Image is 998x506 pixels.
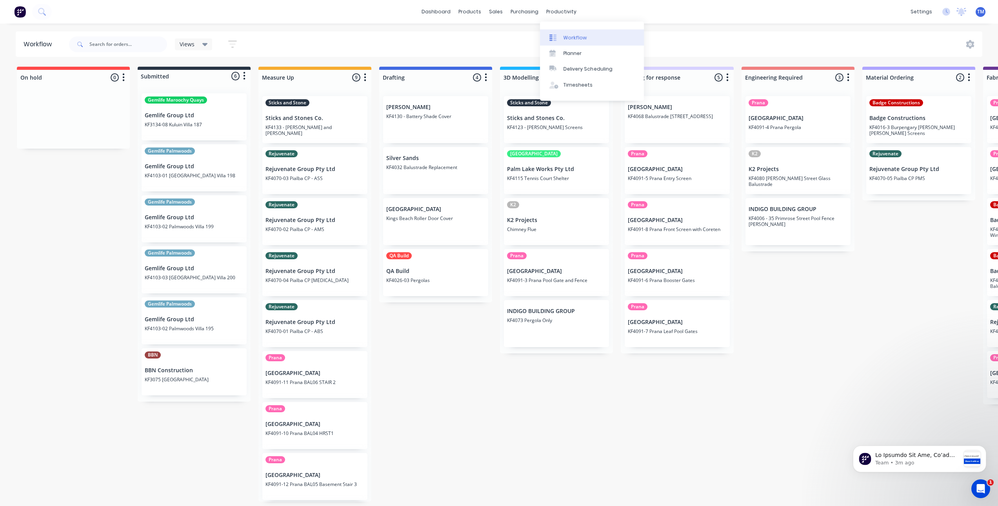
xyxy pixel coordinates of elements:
span: Lo Ipsumdo Sit Ame, Co’ad elitse doe temp incididu utlabor etdolorem al enim admi veniamqu nos ex... [34,22,118,473]
div: settings [907,6,936,18]
div: Prana[GEOGRAPHIC_DATA]KF4091-8 Prana Front Screen with Coreten [625,198,730,245]
div: Prana [628,303,647,310]
p: KF4130 - Battery Shade Cover [386,113,485,119]
div: Prana [628,252,647,259]
p: KF4091-5 Prana Entry Screen [628,175,727,181]
a: Workflow [540,29,644,45]
img: Factory [14,6,26,18]
div: RejuvenateRejuvenate Group Pty LtdKF4070-01 Pialba CP - ABS [262,300,367,347]
p: Gemlife Group Ltd [145,214,244,221]
p: KF4070-02 Pialba CP - AMS [265,226,364,232]
p: KF4091-7 Prana Leaf Pool Gates [628,328,727,334]
p: Kings Beach Roller Door Cover [386,215,485,221]
div: Prana[GEOGRAPHIC_DATA]KF4091-12 Prana BAL05 Basement Stair 3 [262,453,367,500]
p: KF4103-02 Palmwoods Villa 199 [145,224,244,229]
div: Badge Constructions [869,99,923,106]
div: INDIGO BUILDING GROUPKF4006 - 35 Primrose Street Pool Fence [PERSON_NAME] [745,198,851,245]
p: BBN Construction [145,367,244,374]
div: Silver SandsKF4032 Balustrade Replacement [383,147,488,194]
p: KF4091-6 Prana Booster Gates [628,277,727,283]
iframe: Intercom live chat [971,479,990,498]
div: [GEOGRAPHIC_DATA] [507,150,561,157]
p: KF4026-03 Pergolas [386,277,485,283]
p: KF4091-11 Prana BAL06 STAIR 2 [265,379,364,385]
iframe: Intercom notifications message [841,430,998,485]
p: [GEOGRAPHIC_DATA] [628,319,727,326]
div: K2 [749,150,761,157]
div: [GEOGRAPHIC_DATA]Palm Lake Works Pty LtdKF4115 Tennis Court Shelter [504,147,609,194]
span: TM [977,8,984,15]
p: Chimney Flue [507,226,606,232]
p: KF4133 - [PERSON_NAME] and [PERSON_NAME] [265,124,364,136]
div: Sticks and StoneSticks and Stones Co.KF4133 - [PERSON_NAME] and [PERSON_NAME] [262,96,367,143]
p: Palm Lake Works Pty Ltd [507,166,606,173]
p: [PERSON_NAME] [628,104,727,111]
div: Prana [265,405,285,412]
div: RejuvenateRejuvenate Group Pty LtdKF4070-05 Pialba CP PMS [866,147,971,194]
p: KF3075 [GEOGRAPHIC_DATA] [145,377,244,382]
p: KF4070-05 Pialba CP PMS [869,175,968,181]
div: Gemlife Palmwoods [145,300,195,308]
span: 1 [987,479,994,486]
p: Sticks and Stones Co. [507,115,606,122]
div: INDIGO BUILDING GROUPKF4073 Pergola Only [504,300,609,347]
div: Gemlife PalmwoodsGemlife Group LtdKF4103-02 Palmwoods Villa 195 [142,297,247,344]
div: [PERSON_NAME]KF4068 Balustrade [STREET_ADDRESS] [625,96,730,143]
p: K2 Projects [749,166,847,173]
div: Workflow [564,34,587,41]
p: Rejuvenate Group Pty Ltd [265,217,364,224]
div: [GEOGRAPHIC_DATA]Kings Beach Roller Door Cover [383,198,488,245]
p: [GEOGRAPHIC_DATA] [265,472,364,479]
p: [GEOGRAPHIC_DATA] [265,421,364,428]
div: K2 [507,201,519,208]
div: Sticks and Stone [265,99,309,106]
div: BBNBBN ConstructionKF3075 [GEOGRAPHIC_DATA] [142,348,247,395]
div: K2K2 ProjectsChimney Flue [504,198,609,245]
div: Prana[GEOGRAPHIC_DATA]KF4091-6 Prana Booster Gates [625,249,730,296]
p: KF4091-4 Prana Pergola [749,124,847,130]
p: QA Build [386,268,485,275]
p: KF4103-03 [GEOGRAPHIC_DATA] Villa 200 [145,275,244,280]
div: BBN [145,351,161,359]
div: Prana [628,150,647,157]
p: KF4103-02 Palmwoods Villa 195 [145,326,244,331]
span: Views [180,40,195,48]
div: Gemlife Palmwoods [145,147,195,155]
div: Delivery Scheduling [564,66,613,73]
p: KF4091-12 Prana BAL05 Basement Stair 3 [265,481,364,487]
div: Planner [564,50,582,57]
div: RejuvenateRejuvenate Group Pty LtdKF4070-03 Pialba CP - ASS [262,147,367,194]
p: [GEOGRAPHIC_DATA] [628,166,727,173]
p: INDIGO BUILDING GROUP [749,206,847,213]
p: Badge Constructions [869,115,968,122]
div: Prana[GEOGRAPHIC_DATA]KF4091-10 Prana BAL04 HRST1 [262,402,367,449]
p: [GEOGRAPHIC_DATA] [749,115,847,122]
div: RejuvenateRejuvenate Group Pty LtdKF4070-04 Pialba CP [MEDICAL_DATA] [262,249,367,296]
p: KF4032 Balustrade Replacement [386,164,485,170]
p: KF4006 - 35 Primrose Street Pool Fence [PERSON_NAME] [749,215,847,227]
div: products [454,6,485,18]
a: Delivery Scheduling [540,61,644,77]
div: Prana[GEOGRAPHIC_DATA]KF4091-5 Prana Entry Screen [625,147,730,194]
p: INDIGO BUILDING GROUP [507,308,606,315]
p: [GEOGRAPHIC_DATA] [628,268,727,275]
p: KF4080 [PERSON_NAME] Street Glass Balustrade [749,175,847,187]
div: Gemlife PalmwoodsGemlife Group LtdKF4103-02 Palmwoods Villa 199 [142,195,247,242]
p: K2 Projects [507,217,606,224]
p: Gemlife Group Ltd [145,163,244,170]
div: Prana [265,456,285,463]
div: Rejuvenate [265,303,298,310]
a: Timesheets [540,77,644,93]
p: Message from Team, sent 3m ago [34,29,119,36]
p: Gemlife Group Ltd [145,112,244,119]
div: Sticks and Stone [507,99,551,106]
div: Timesheets [564,82,593,89]
input: Search for orders... [89,36,167,52]
p: KF4070-04 Pialba CP [MEDICAL_DATA] [265,277,364,283]
p: KF4115 Tennis Court Shelter [507,175,606,181]
div: Prana[GEOGRAPHIC_DATA]KF4091-3 Prana Pool Gate and Fence [504,249,609,296]
p: KF3134-08 Kuluin Villa 187 [145,122,244,127]
div: Prana [265,354,285,361]
p: Rejuvenate Group Pty Ltd [265,268,364,275]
